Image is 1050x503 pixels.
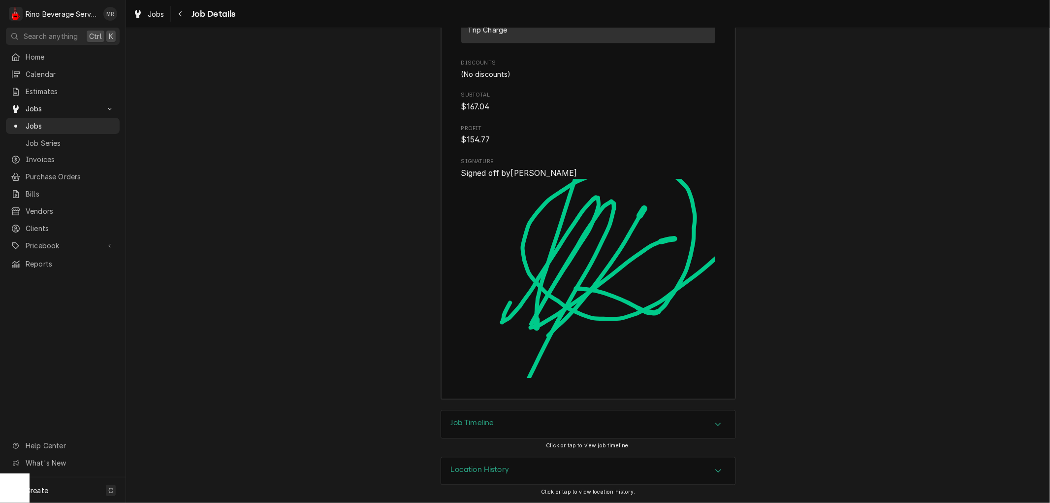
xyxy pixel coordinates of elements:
[461,101,715,113] span: Subtotal
[26,121,115,131] span: Jobs
[461,135,490,144] span: $154.77
[89,31,102,41] span: Ctrl
[461,134,715,146] span: Profit
[546,442,630,449] span: Click or tap to view job timeline.
[6,101,120,117] a: Go to Jobs
[6,151,120,168] a: Invoices
[109,31,113,41] span: K
[26,486,48,495] span: Create
[24,31,78,41] span: Search anything
[26,103,100,114] span: Jobs
[26,52,115,62] span: Home
[6,28,120,45] button: Search anythingCtrlK
[6,203,120,219] a: Vendors
[189,7,236,21] span: Job Details
[461,125,715,133] span: Profit
[6,437,120,454] a: Go to Help Center
[6,220,120,236] a: Clients
[108,485,113,496] span: C
[26,86,115,97] span: Estimates
[26,240,100,251] span: Pricebook
[6,168,120,185] a: Purchase Orders
[461,59,715,67] span: Discounts
[148,9,164,19] span: Jobs
[441,457,735,485] div: Accordion Header
[26,189,115,199] span: Bills
[26,259,115,269] span: Reports
[26,440,114,451] span: Help Center
[451,465,509,474] h3: Location History
[461,158,715,378] div: Signator
[173,6,189,22] button: Navigate back
[461,158,715,166] span: Signature
[103,7,117,21] div: Melissa Rinehart's Avatar
[461,91,715,99] span: Subtotal
[6,83,120,100] a: Estimates
[6,66,120,82] a: Calendar
[461,125,715,146] div: Profit
[461,69,715,79] div: Discounts List
[6,237,120,254] a: Go to Pricebook
[461,179,715,378] img: Signature
[6,49,120,65] a: Home
[541,489,635,495] span: Click or tap to view location history.
[129,6,168,22] a: Jobs
[6,186,120,202] a: Bills
[441,410,735,438] button: Accordion Details Expand Trigger
[461,91,715,112] div: Subtotal
[461,59,715,79] div: Discounts
[6,135,120,151] a: Job Series
[441,457,736,485] div: Location History
[461,102,490,111] span: $167.04
[451,418,494,428] h3: Job Timeline
[9,7,23,21] div: Rino Beverage Service's Avatar
[468,25,508,35] div: Trip Charge
[103,7,117,21] div: MR
[26,9,98,19] div: Rino Beverage Service
[26,171,115,182] span: Purchase Orders
[441,410,736,438] div: Job Timeline
[461,168,715,179] span: Signed Off By
[6,118,120,134] a: Jobs
[26,138,115,148] span: Job Series
[441,410,735,438] div: Accordion Header
[9,7,23,21] div: R
[26,223,115,234] span: Clients
[26,458,114,468] span: What's New
[441,457,735,485] button: Accordion Details Expand Trigger
[26,206,115,216] span: Vendors
[6,256,120,272] a: Reports
[6,455,120,471] a: Go to What's New
[26,154,115,165] span: Invoices
[26,69,115,79] span: Calendar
